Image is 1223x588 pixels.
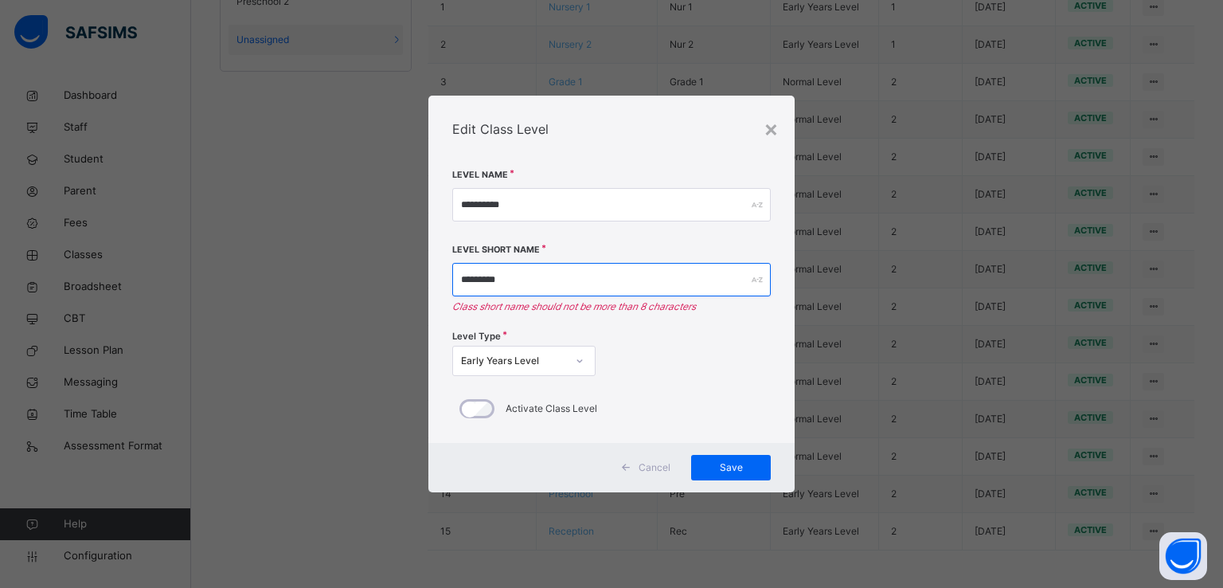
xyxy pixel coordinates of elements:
[639,461,670,475] span: Cancel
[452,300,772,314] em: Class short name should not be more than 8 characters
[461,354,566,368] div: Early Years Level
[506,402,597,416] label: Activate Class Level
[452,169,508,182] label: Level Name
[452,330,501,343] span: Level Type
[452,244,540,257] label: Level Short Name
[452,121,549,137] span: Edit Class Level
[703,461,759,475] span: Save
[1159,532,1207,580] button: Open asap
[764,112,779,145] div: ×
